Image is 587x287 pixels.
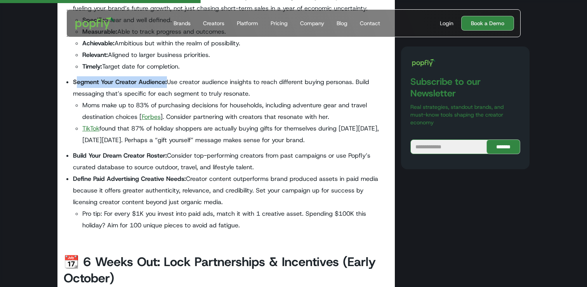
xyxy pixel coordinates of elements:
[82,123,389,146] li: found that 87% of holiday shoppers are actually buying gifts for themselves during [DATE][DATE], ...
[82,62,102,70] strong: Timely:
[73,151,167,160] strong: Build Your Dream Creator Roster:
[437,19,457,27] a: Login
[410,103,520,126] p: Real strategies, standout brands, and must-know tools shaping the creator economy
[82,49,389,61] li: Aligned to larger business priorities.
[333,10,351,37] a: Blog
[234,10,261,37] a: Platform
[357,10,383,37] a: Contact
[267,10,291,37] a: Pricing
[174,19,191,27] div: Brands
[82,124,99,132] a: TikTok
[142,113,160,121] a: Forbes
[170,10,194,37] a: Brands
[73,76,389,146] li: Use creator audience insights to reach different buying personas. Build messaging that’s specific...
[360,19,380,27] div: Contact
[82,208,389,231] li: Pro tip: For every $1K you invest into paid ads, match it with 1 creative asset. Spending $100K t...
[82,100,389,123] li: Moms make up to 83% of purchasing decisions for households, including adventure gear and travel d...
[410,139,520,154] form: Blog Subscribe
[271,19,288,27] div: Pricing
[73,175,186,183] strong: Define Paid Advertising Creative Needs:
[82,39,115,47] strong: Achievable:
[73,150,389,173] li: Consider top-performing creators from past campaigns or use Popfly’s curated database to source o...
[82,61,389,72] li: Target date for completion.
[200,10,228,37] a: Creators
[297,10,327,37] a: Company
[64,254,376,286] strong: 📆 6 Weeks Out: Lock Partnerships & Incentives (Early October)
[203,19,224,27] div: Creators
[82,38,389,49] li: Ambitious but within the realm of possibility.
[237,19,258,27] div: Platform
[410,76,520,99] h3: Subscribe to our Newsletter
[70,12,120,35] a: home
[300,19,324,27] div: Company
[337,19,347,27] div: Blog
[73,173,389,231] li: Creator content outperforms brand produced assets in paid media because it offers greater authent...
[440,19,453,27] div: Login
[461,16,514,31] a: Book a Demo
[73,78,167,86] strong: Segment Your Creator Audience:
[82,51,108,59] strong: Relevant:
